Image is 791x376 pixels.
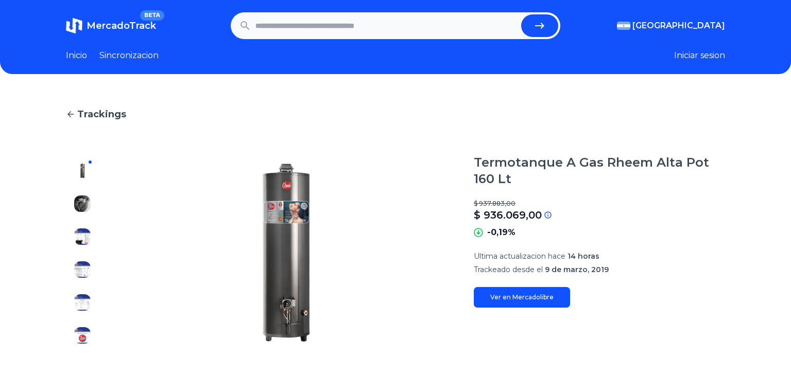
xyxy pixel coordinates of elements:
img: Termotanque A Gas Rheem Alta Pot 160 Lt [74,195,91,212]
img: Termotanque A Gas Rheem Alta Pot 160 Lt [74,327,91,344]
img: Termotanque A Gas Rheem Alta Pot 160 Lt [74,294,91,311]
span: BETA [140,10,164,21]
span: 14 horas [568,252,599,261]
span: MercadoTrack [87,20,156,31]
h1: Termotanque A Gas Rheem Alta Pot 160 Lt [474,154,725,187]
p: -0,19% [487,226,515,239]
span: 9 de marzo, 2019 [545,265,609,274]
a: Ver en Mercadolibre [474,287,570,308]
a: Inicio [66,49,87,62]
button: [GEOGRAPHIC_DATA] [617,20,725,32]
img: Termotanque A Gas Rheem Alta Pot 160 Lt [74,261,91,278]
img: Termotanque A Gas Rheem Alta Pot 160 Lt [119,154,453,352]
span: Trackeado desde el [474,265,543,274]
a: MercadoTrackBETA [66,17,156,34]
span: Ultima actualizacion hace [474,252,565,261]
a: Trackings [66,107,725,121]
p: $ 937.883,00 [474,200,725,208]
img: Termotanque A Gas Rheem Alta Pot 160 Lt [74,163,91,179]
img: MercadoTrack [66,17,82,34]
a: Sincronizacion [99,49,159,62]
img: Termotanque A Gas Rheem Alta Pot 160 Lt [74,228,91,245]
p: $ 936.069,00 [474,208,542,222]
span: Trackings [77,107,126,121]
img: Argentina [617,22,630,30]
span: [GEOGRAPHIC_DATA] [632,20,725,32]
button: Iniciar sesion [674,49,725,62]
